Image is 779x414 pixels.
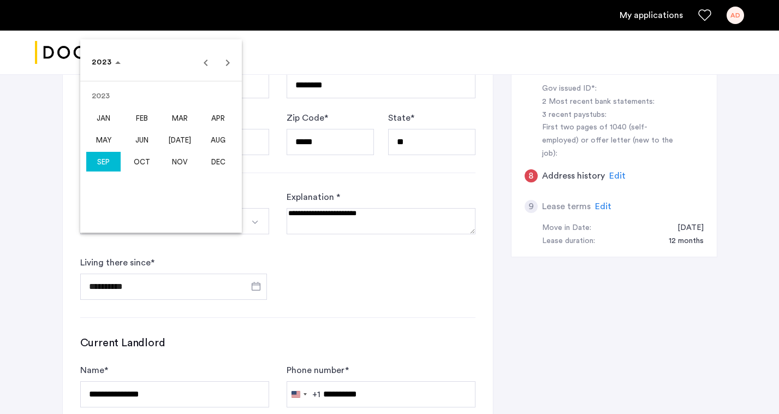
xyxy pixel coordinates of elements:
[123,151,161,173] button: October 2023
[85,85,237,107] td: 2023
[199,107,237,129] button: April 2023
[163,108,197,128] span: MAR
[161,107,199,129] button: March 2023
[124,152,159,171] span: OCT
[201,108,235,128] span: APR
[201,152,235,171] span: DEC
[163,130,197,150] span: [DATE]
[86,152,121,171] span: SEP
[92,58,112,66] span: 2023
[85,107,123,129] button: January 2023
[161,129,199,151] button: July 2023
[199,151,237,173] button: December 2023
[161,151,199,173] button: November 2023
[217,51,239,73] button: Next year
[124,108,159,128] span: FEB
[199,129,237,151] button: August 2023
[86,130,121,150] span: MAY
[85,151,123,173] button: September 2023
[201,130,235,150] span: AUG
[85,129,123,151] button: May 2023
[124,130,159,150] span: JUN
[87,52,125,72] button: Choose date
[195,51,217,73] button: Previous year
[86,108,121,128] span: JAN
[123,107,161,129] button: February 2023
[123,129,161,151] button: June 2023
[163,152,197,171] span: NOV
